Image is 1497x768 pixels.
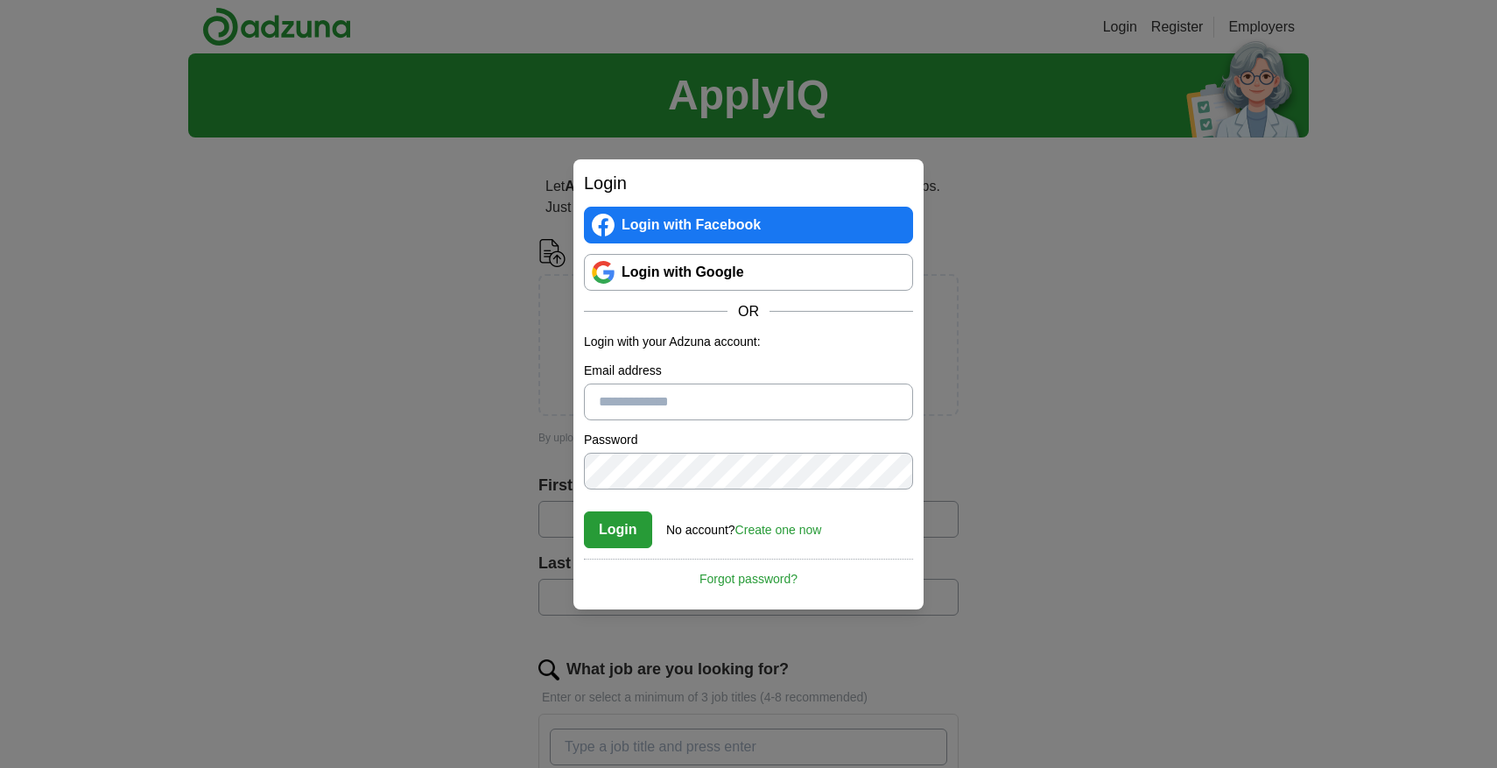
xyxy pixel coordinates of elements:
[727,301,770,322] span: OR
[584,559,913,588] a: Forgot password?
[584,362,913,380] label: Email address
[584,254,913,291] a: Login with Google
[666,511,821,539] div: No account?
[584,511,652,548] button: Login
[735,523,822,537] a: Create one now
[584,431,913,449] label: Password
[584,170,913,196] h2: Login
[584,333,913,351] p: Login with your Adzuna account:
[584,207,913,243] a: Login with Facebook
